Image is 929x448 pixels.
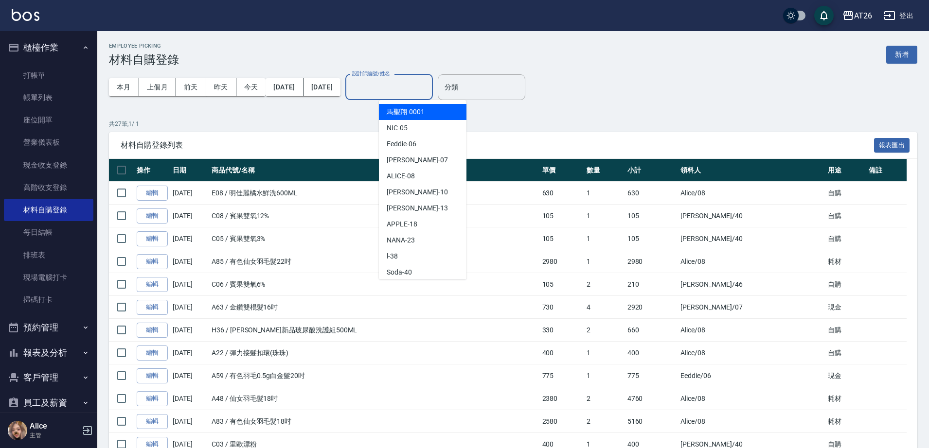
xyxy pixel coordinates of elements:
td: A83 / 有色仙女羽毛髮18吋 [209,410,540,433]
td: 自購 [825,273,866,296]
td: [DATE] [170,296,209,319]
button: 登出 [880,7,917,25]
h2: Employee Picking [109,43,179,49]
th: 操作 [134,159,170,182]
td: [DATE] [170,273,209,296]
td: 2 [584,319,625,342]
td: 400 [540,342,585,364]
th: 備註 [866,159,907,182]
td: Alice /08 [678,319,826,342]
a: 編輯 [137,323,168,338]
button: [DATE] [304,78,340,96]
a: 編輯 [137,254,168,269]
td: A22 / 彈力接髮扣環(珠珠) [209,342,540,364]
span: ALICE -08 [387,171,415,181]
td: 2980 [625,250,678,273]
h5: Alice [30,421,79,431]
span: 馬聖翔 -0001 [387,107,425,117]
td: 2 [584,410,625,433]
td: [PERSON_NAME] /46 [678,273,826,296]
td: [PERSON_NAME] /40 [678,205,826,227]
a: 編輯 [137,231,168,246]
td: 耗材 [825,410,866,433]
td: 775 [625,364,678,387]
td: Alice /08 [678,182,826,205]
th: 商品代號/名稱 [209,159,540,182]
td: Alice /08 [678,250,826,273]
a: 每日結帳 [4,221,93,243]
td: A85 / 有色仙女羽毛髮22吋 [209,250,540,273]
th: 小計 [625,159,678,182]
button: 前天 [176,78,206,96]
span: NANA -23 [387,235,415,245]
th: 領料人 [678,159,826,182]
span: [PERSON_NAME] -07 [387,155,448,165]
td: 2920 [625,296,678,319]
td: 105 [625,205,678,227]
td: 2 [584,387,625,410]
p: 共 27 筆, 1 / 1 [109,120,917,128]
td: 耗材 [825,250,866,273]
td: 660 [625,319,678,342]
td: A59 / 有色羽毛0.5g白金髮20吋 [209,364,540,387]
a: 編輯 [137,368,168,383]
td: [DATE] [170,205,209,227]
td: 1 [584,342,625,364]
a: 座位開單 [4,109,93,131]
td: 2980 [540,250,585,273]
button: [DATE] [266,78,303,96]
td: 自購 [825,227,866,250]
span: Eeddie -06 [387,139,416,149]
td: [DATE] [170,364,209,387]
td: [DATE] [170,182,209,205]
td: 730 [540,296,585,319]
label: 設計師編號/姓名 [352,70,390,77]
div: AT26 [854,10,872,22]
a: 編輯 [137,300,168,315]
td: C05 / 賓果雙氧3% [209,227,540,250]
td: H36 / [PERSON_NAME]新品玻尿酸洗護組500ML [209,319,540,342]
button: 上個月 [139,78,176,96]
td: Alice /08 [678,342,826,364]
td: 775 [540,364,585,387]
h3: 材料自購登錄 [109,53,179,67]
td: 5160 [625,410,678,433]
td: 2 [584,273,625,296]
td: E08 / 明佳麗橘水鮮洗600ML [209,182,540,205]
a: 營業儀表板 [4,131,93,154]
span: l -38 [387,251,398,261]
span: 材料自購登錄列表 [121,140,874,150]
a: 排班表 [4,244,93,266]
td: [DATE] [170,342,209,364]
td: 630 [625,182,678,205]
td: 1 [584,182,625,205]
td: 1 [584,205,625,227]
button: 預約管理 [4,315,93,340]
span: [PERSON_NAME] -10 [387,187,448,197]
th: 數量 [584,159,625,182]
a: 報表匯出 [874,140,910,149]
td: 105 [540,273,585,296]
a: 編輯 [137,391,168,406]
button: save [814,6,834,25]
th: 用途 [825,159,866,182]
button: 本月 [109,78,139,96]
a: 編輯 [137,277,168,292]
p: 主管 [30,431,79,440]
button: 客戶管理 [4,365,93,390]
td: 2380 [540,387,585,410]
td: 現金 [825,364,866,387]
img: Person [8,421,27,440]
td: 4760 [625,387,678,410]
a: 編輯 [137,345,168,361]
button: 報表及分析 [4,340,93,365]
td: 630 [540,182,585,205]
a: 編輯 [137,414,168,429]
td: Alice /08 [678,387,826,410]
td: 自購 [825,182,866,205]
td: 自購 [825,319,866,342]
td: [PERSON_NAME] /40 [678,227,826,250]
img: Logo [12,9,39,21]
a: 編輯 [137,186,168,201]
td: 400 [625,342,678,364]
